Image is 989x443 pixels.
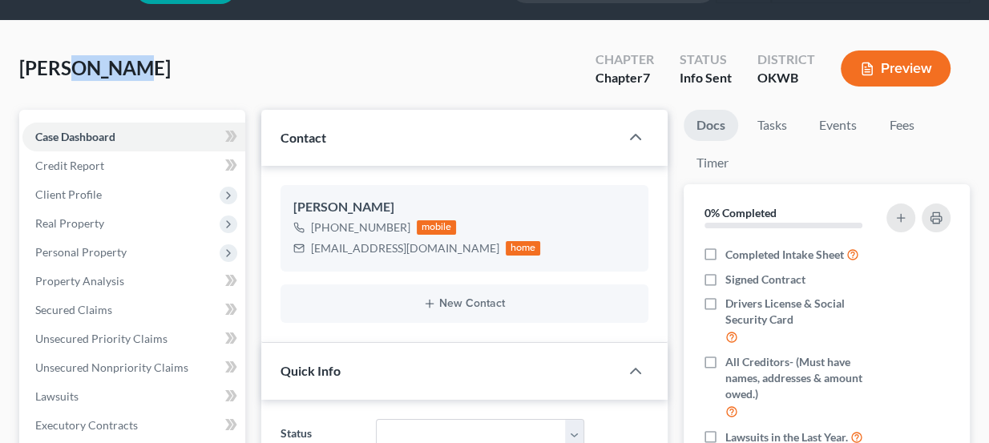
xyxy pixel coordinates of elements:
span: Contact [281,130,326,145]
div: Status [680,50,732,69]
span: Unsecured Nonpriority Claims [35,360,188,374]
div: Info Sent [680,69,732,87]
div: [PERSON_NAME] [293,198,636,217]
a: Unsecured Priority Claims [22,324,245,353]
a: Timer [684,147,741,179]
span: Quick Info [281,363,341,378]
span: Property Analysis [35,274,124,288]
span: Unsecured Priority Claims [35,332,168,345]
a: Case Dashboard [22,123,245,151]
a: Secured Claims [22,296,245,324]
span: Signed Contract [725,272,805,288]
span: Drivers License & Social Security Card [725,296,885,328]
span: Completed Intake Sheet [725,247,844,263]
a: Lawsuits [22,382,245,411]
a: Unsecured Nonpriority Claims [22,353,245,382]
a: Docs [684,110,738,141]
strong: 0% Completed [704,206,777,219]
span: Personal Property [35,245,127,259]
span: Secured Claims [35,303,112,316]
span: Lawsuits [35,389,79,403]
div: Chapter [595,50,654,69]
div: OKWB [757,69,815,87]
div: [PHONE_NUMBER] [311,219,410,236]
div: [EMAIL_ADDRESS][DOMAIN_NAME] [311,240,499,256]
span: Executory Contracts [35,418,138,432]
a: Events [806,110,870,141]
span: Real Property [35,216,104,230]
div: mobile [417,220,457,235]
button: Preview [841,50,951,87]
span: All Creditors- (Must have names, addresses & amount owed.) [725,354,885,402]
a: Credit Report [22,151,245,180]
button: New Contact [293,297,636,310]
div: District [757,50,815,69]
span: [PERSON_NAME] [19,56,171,79]
div: Chapter [595,69,654,87]
a: Executory Contracts [22,411,245,440]
a: Property Analysis [22,267,245,296]
div: home [506,241,541,256]
span: Client Profile [35,187,102,201]
span: Credit Report [35,159,104,172]
span: Case Dashboard [35,130,115,143]
a: Tasks [745,110,800,141]
span: 7 [643,70,650,85]
a: Fees [876,110,927,141]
